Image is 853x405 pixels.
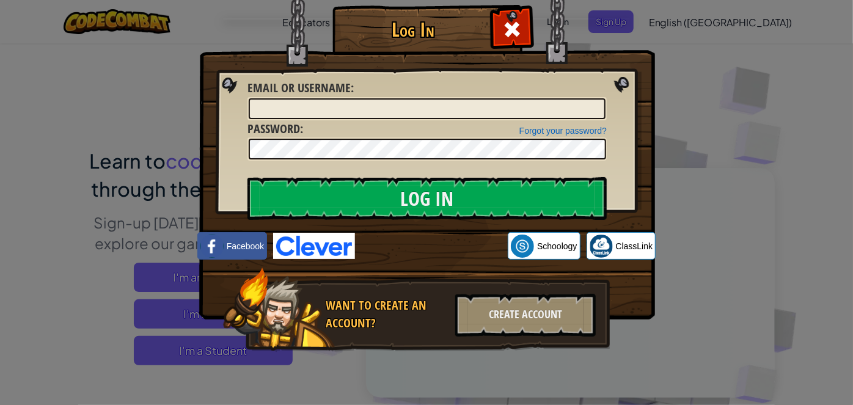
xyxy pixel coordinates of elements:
[511,235,534,258] img: schoology.png
[247,120,303,138] label: :
[247,177,607,220] input: Log In
[247,120,300,137] span: Password
[519,126,607,136] a: Forgot your password?
[537,240,577,252] span: Schoology
[616,240,653,252] span: ClassLink
[335,19,491,40] h1: Log In
[455,294,596,337] div: Create Account
[227,240,264,252] span: Facebook
[247,79,354,97] label: :
[355,233,508,260] iframe: Sign in with Google Button
[326,297,448,332] div: Want to create an account?
[200,235,224,258] img: facebook_small.png
[273,233,355,259] img: clever-logo-blue.png
[247,79,351,96] span: Email or Username
[590,235,613,258] img: classlink-logo-small.png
